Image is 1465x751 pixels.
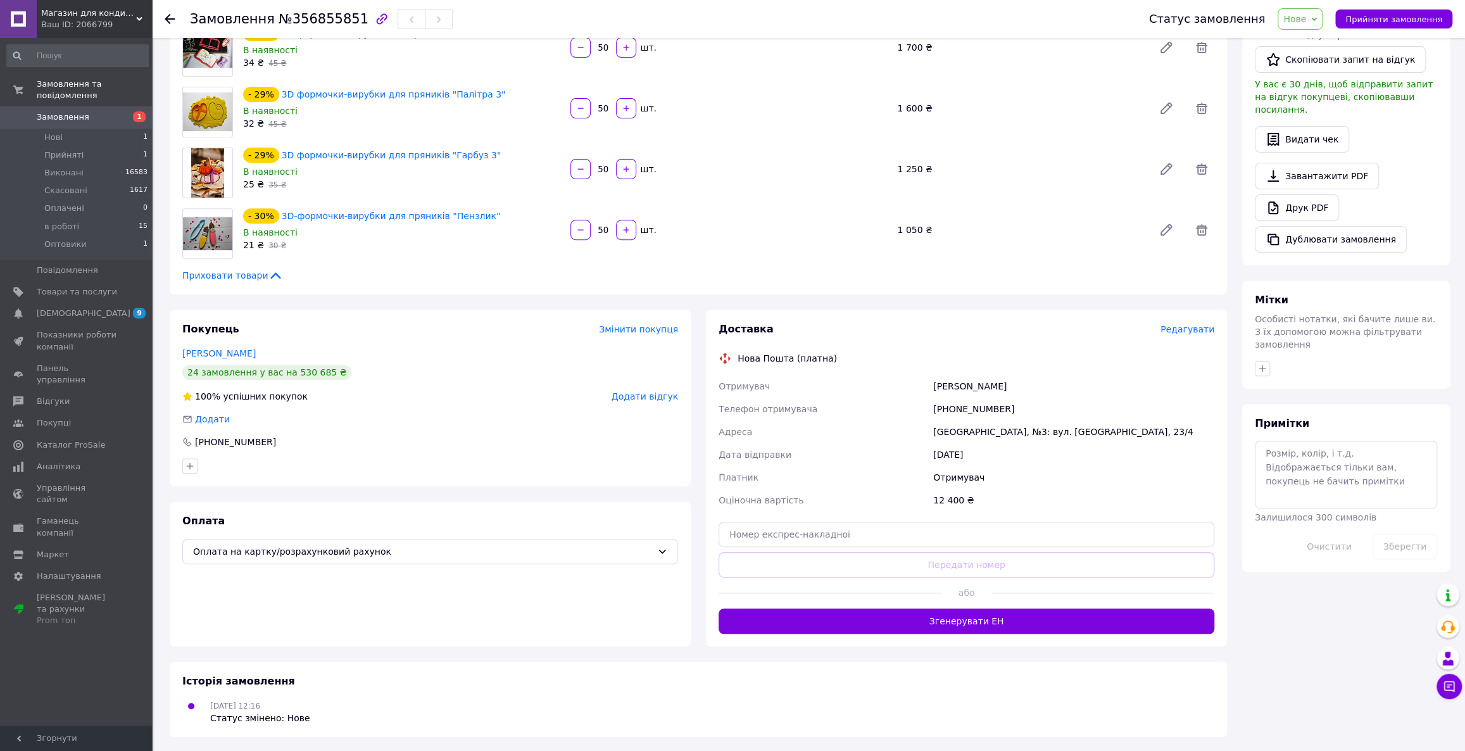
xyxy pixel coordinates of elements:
[143,239,148,250] span: 1
[243,148,279,163] div: - 29%
[133,111,146,122] span: 1
[1255,30,1395,40] span: Запит на відгук про компанію
[37,286,117,298] span: Товари та послуги
[243,118,264,129] span: 32 ₴
[37,79,152,101] span: Замовлення та повідомлення
[37,265,98,276] span: Повідомлення
[1437,674,1462,699] button: Чат з покупцем
[1154,156,1179,182] a: Редагувати
[1255,314,1435,350] span: Особисті нотатки, які бачите лише ви. З їх допомогою можна фільтрувати замовлення
[931,398,1217,420] div: [PHONE_NUMBER]
[931,443,1217,466] div: [DATE]
[143,132,148,143] span: 1
[1335,9,1452,28] button: Прийняти замовлення
[37,461,80,472] span: Аналітика
[638,224,658,236] div: шт.
[37,549,69,560] span: Маркет
[719,323,774,335] span: Доставка
[892,39,1148,56] div: 1 700 ₴
[1154,217,1179,243] a: Редагувати
[44,239,87,250] span: Оптовики
[719,609,1214,634] button: Згенерувати ЕН
[1255,512,1376,522] span: Залишилося 300 символів
[1255,79,1433,115] span: У вас є 30 днів, щоб відправити запит на відгук покупцеві, скопіювавши посилання.
[191,148,225,198] img: 3D формочки-вирубки для пряників "Гарбуз 3"
[195,391,220,401] span: 100%
[599,324,678,334] span: Змінити покупця
[210,712,310,724] div: Статус змінено: Нове
[41,19,152,30] div: Ваш ID: 2066799
[279,11,368,27] span: №356855851
[719,522,1214,547] input: Номер експрес-накладної
[139,221,148,232] span: 15
[44,203,84,214] span: Оплачені
[243,45,298,55] span: В наявності
[182,323,239,335] span: Покупець
[210,702,260,710] span: [DATE] 12:16
[282,150,501,160] a: 3D формочки-вирубки для пряників "Гарбуз 3"
[719,472,758,483] span: Платник
[734,352,840,365] div: Нова Пошта (платна)
[183,35,232,67] img: 3D формочки-вирубки для пряників "Зошит"
[182,390,308,403] div: успішних покупок
[243,58,264,68] span: 34 ₴
[1255,417,1309,429] span: Примітки
[1255,226,1407,253] button: Дублювати замовлення
[1255,46,1426,73] button: Скопіювати запит на відгук
[44,149,84,161] span: Прийняті
[243,179,264,189] span: 25 ₴
[143,203,148,214] span: 0
[143,149,148,161] span: 1
[37,483,117,505] span: Управління сайтом
[37,111,89,123] span: Замовлення
[719,404,817,414] span: Телефон отримувача
[1283,14,1306,24] span: Нове
[243,208,279,224] div: - 30%
[6,44,149,67] input: Пошук
[182,269,283,282] span: Приховати товари
[37,363,117,386] span: Панель управління
[243,227,298,237] span: В наявності
[612,391,678,401] span: Додати відгук
[1255,163,1379,189] a: Завантажити PDF
[638,102,658,115] div: шт.
[44,167,84,179] span: Виконані
[44,221,79,232] span: в роботі
[1154,96,1179,121] a: Редагувати
[194,436,277,448] div: [PHONE_NUMBER]
[1189,96,1214,121] span: Видалити
[1189,35,1214,60] span: Видалити
[931,420,1217,443] div: [GEOGRAPHIC_DATA], №3: вул. [GEOGRAPHIC_DATA], 23/4
[268,59,286,68] span: 45 ₴
[183,92,232,131] img: 3D формочки-вирубки для пряників "Палітра 3"
[1154,35,1179,60] a: Редагувати
[1189,156,1214,182] span: Видалити
[190,11,275,27] span: Замовлення
[1255,194,1339,221] a: Друк PDF
[44,132,63,143] span: Нові
[125,167,148,179] span: 16583
[941,586,991,599] span: або
[37,592,117,627] span: [PERSON_NAME] та рахунки
[37,329,117,352] span: Показники роботи компанії
[165,13,175,25] div: Повернутися назад
[892,221,1148,239] div: 1 050 ₴
[37,308,130,319] span: [DEMOGRAPHIC_DATA]
[1189,217,1214,243] span: Видалити
[931,375,1217,398] div: [PERSON_NAME]
[41,8,136,19] span: Магазин для кондитерів
[638,163,658,175] div: шт.
[1255,294,1288,306] span: Мітки
[37,571,101,582] span: Налаштування
[931,466,1217,489] div: Отримувач
[37,417,71,429] span: Покупці
[1255,126,1349,153] button: Видати чек
[133,308,146,319] span: 9
[37,396,70,407] span: Відгуки
[1149,13,1266,25] div: Статус замовлення
[37,615,117,626] div: Prom топ
[719,450,791,460] span: Дата відправки
[183,217,232,249] img: 3D-формочки-вирубки для пряників "Пензлик"
[1160,324,1214,334] span: Редагувати
[243,106,298,116] span: В наявності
